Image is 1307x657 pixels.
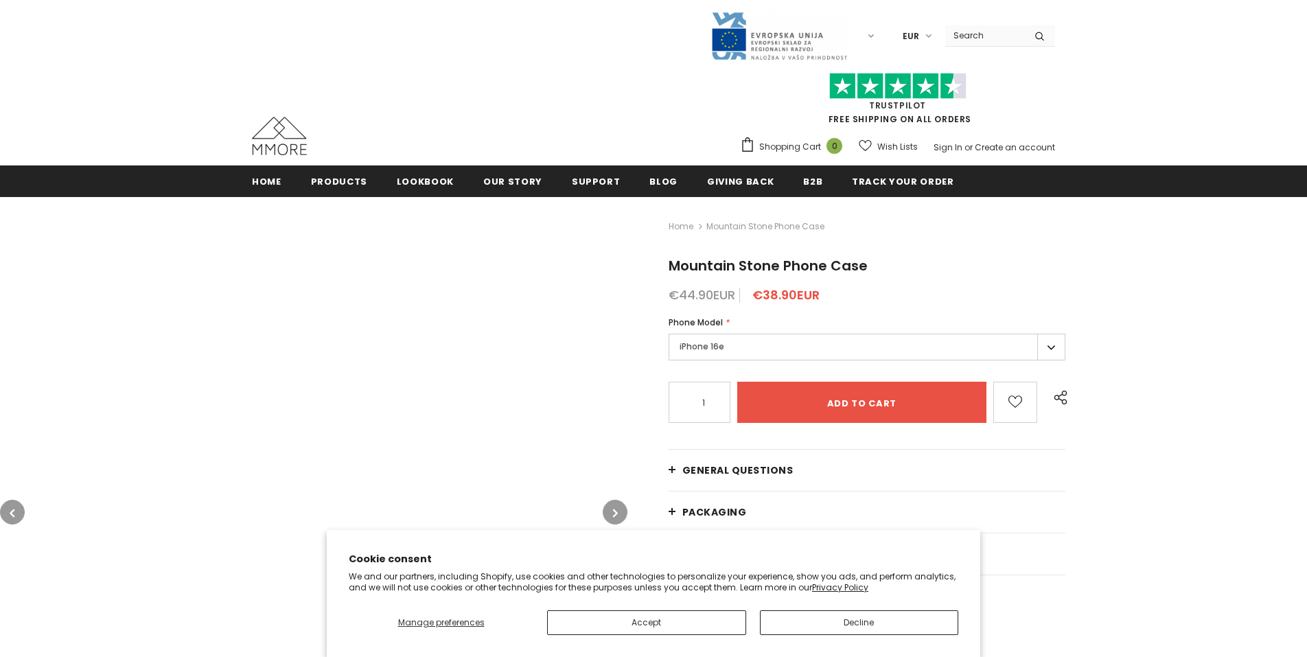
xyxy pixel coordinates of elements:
a: Home [669,218,693,235]
span: Home [252,175,281,188]
span: Mountain Stone Phone Case [669,256,868,275]
span: General Questions [682,463,794,477]
span: Wish Lists [877,140,918,154]
a: Wish Lists [859,135,918,159]
span: €44.90EUR [669,286,735,303]
input: Search Site [945,25,1024,45]
a: Lookbook [397,165,454,196]
a: B2B [803,165,822,196]
a: Home [252,165,281,196]
span: Manage preferences [398,616,485,628]
a: PACKAGING [669,492,1065,533]
span: Giving back [707,175,774,188]
span: FREE SHIPPING ON ALL ORDERS [740,79,1055,125]
span: Shopping Cart [759,140,821,154]
a: Privacy Policy [812,581,868,593]
span: support [572,175,621,188]
span: Blog [649,175,678,188]
a: Shopping Cart 0 [740,137,849,157]
a: Giving back [707,165,774,196]
img: MMORE Cases [252,117,307,155]
button: Manage preferences [349,610,533,635]
span: Products [311,175,367,188]
a: Javni Razpis [710,30,848,41]
h2: Cookie consent [349,552,958,566]
button: Decline [760,610,959,635]
label: iPhone 16e [669,334,1065,360]
p: We and our partners, including Shopify, use cookies and other technologies to personalize your ex... [349,571,958,592]
span: or [964,141,973,153]
a: support [572,165,621,196]
span: Mountain Stone Phone Case [706,218,824,235]
button: Accept [547,610,746,635]
span: €38.90EUR [752,286,820,303]
span: Our Story [483,175,542,188]
span: Lookbook [397,175,454,188]
a: Trustpilot [869,100,926,111]
a: Products [311,165,367,196]
span: B2B [803,175,822,188]
span: PACKAGING [682,505,747,519]
img: Javni Razpis [710,11,848,61]
span: Track your order [852,175,953,188]
input: Add to cart [737,382,986,423]
a: Our Story [483,165,542,196]
a: Track your order [852,165,953,196]
a: Sign In [934,141,962,153]
a: Create an account [975,141,1055,153]
span: Phone Model [669,316,723,328]
img: Trust Pilot Stars [829,73,967,100]
span: EUR [903,30,919,43]
a: Blog [649,165,678,196]
a: General Questions [669,450,1065,491]
span: 0 [826,138,842,154]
